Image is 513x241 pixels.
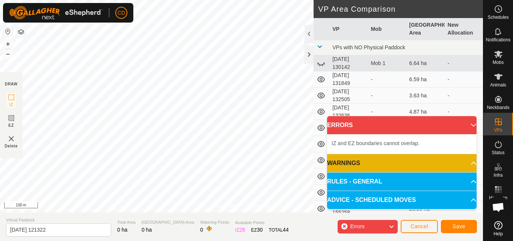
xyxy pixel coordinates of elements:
div: DRAW [5,81,18,87]
span: Infra [493,173,502,177]
p-accordion-header: RULES - GENERAL [327,173,477,191]
td: 6.59 ha [406,71,445,88]
p-accordion-header: ADVICE - SCHEDULED MOVES [327,191,477,209]
td: - [445,71,483,88]
span: 44 [283,227,289,233]
span: VPs [494,128,502,132]
span: 0 [200,227,203,233]
span: Schedules [487,15,508,20]
span: IZ and EZ boundaries cannot overlap. [332,140,419,146]
th: Mob [368,18,406,40]
span: Available Points [235,220,288,226]
span: [GEOGRAPHIC_DATA] Area [142,219,194,226]
img: Gallagher Logo [9,6,103,20]
td: - [445,104,483,120]
span: Delete [5,143,18,149]
a: Help [483,218,513,239]
span: Total Area [117,219,136,226]
span: ADVICE - SCHEDULED MOVES [327,196,416,205]
span: Help [493,232,503,236]
button: Reset Map [3,27,12,36]
span: Animals [490,83,506,87]
div: Open chat [487,196,510,218]
p-accordion-header: ERRORS [327,116,477,134]
img: VP [7,134,16,143]
div: TOTAL [269,226,289,234]
td: - [445,55,483,71]
span: Errors [350,223,364,229]
span: RULES - GENERAL [327,177,382,186]
span: CD [118,9,125,17]
td: 3.63 ha [406,88,445,104]
a: Privacy Policy [212,203,240,209]
td: 6.64 ha [406,55,445,71]
span: Notifications [486,38,510,42]
span: Virtual Paddock [6,217,111,223]
div: - [371,92,403,100]
p-accordion-content: ERRORS [327,134,477,154]
td: [DATE] 132636 [329,104,368,120]
button: + [3,39,12,49]
button: – [3,49,12,58]
td: 4.87 ha [406,104,445,120]
span: IZ [9,102,14,108]
th: VP [329,18,368,40]
span: 30 [257,227,263,233]
div: - [371,76,403,83]
span: Watering Points [200,219,229,226]
div: EZ [251,226,263,234]
span: Cancel [410,223,428,229]
div: - [371,108,403,116]
button: Map Layers [17,27,26,36]
span: Mobs [493,60,504,65]
p-accordion-header: WARNINGS [327,154,477,172]
span: Status [492,150,504,155]
button: Save [441,220,477,233]
span: 0 ha [117,227,127,233]
td: - [445,88,483,104]
span: EZ [9,123,14,128]
div: IZ [235,226,245,234]
h2: VP Area Comparison [318,5,483,14]
th: [GEOGRAPHIC_DATA] Area [406,18,445,40]
th: New Allocation [445,18,483,40]
td: [DATE] 132505 [329,88,368,104]
span: Neckbands [487,105,509,110]
span: 0 ha [142,227,152,233]
div: Mob 1 [371,59,403,67]
span: Save [453,223,465,229]
span: 28 [239,227,245,233]
td: [DATE] 130142 [329,55,368,71]
span: WARNINGS [327,159,360,168]
button: Cancel [401,220,438,233]
span: ERRORS [327,121,353,130]
span: VPs with NO Physical Paddock [332,44,405,50]
td: [DATE] 131849 [329,71,368,88]
a: Contact Us [249,203,271,209]
span: Heatmap [489,196,507,200]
